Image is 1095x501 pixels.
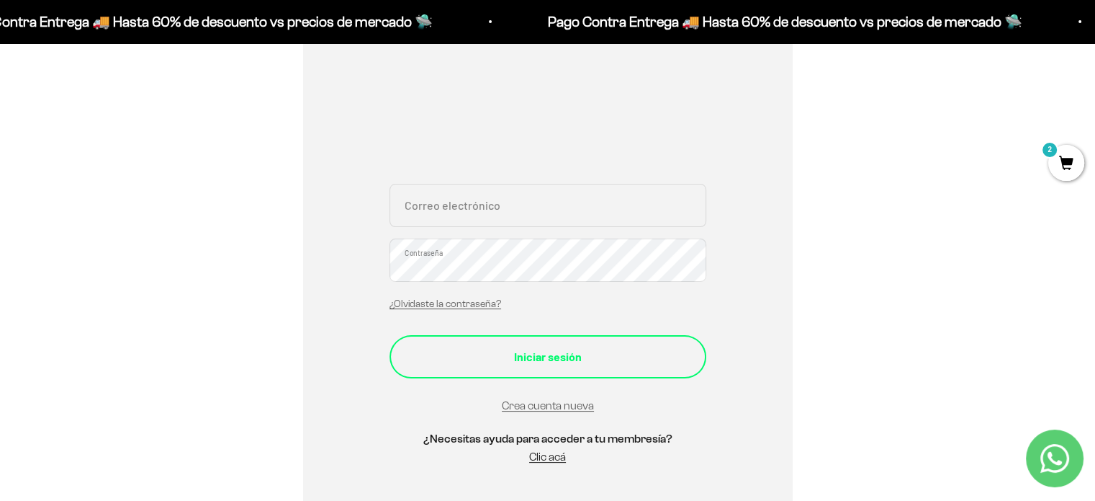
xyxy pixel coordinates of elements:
[389,81,706,167] iframe: Social Login Buttons
[548,10,1022,33] p: Pago Contra Entrega 🚚 Hasta 60% de descuento vs precios de mercado 🛸
[389,430,706,448] h5: ¿Necesitas ayuda para acceder a tu membresía?
[389,335,706,378] button: Iniciar sesión
[1048,156,1084,172] a: 2
[1041,141,1058,159] mark: 2
[389,298,501,309] a: ¿Olvidaste la contraseña?
[418,347,677,366] div: Iniciar sesión
[502,399,594,412] a: Crea cuenta nueva
[529,451,566,463] a: Clic acá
